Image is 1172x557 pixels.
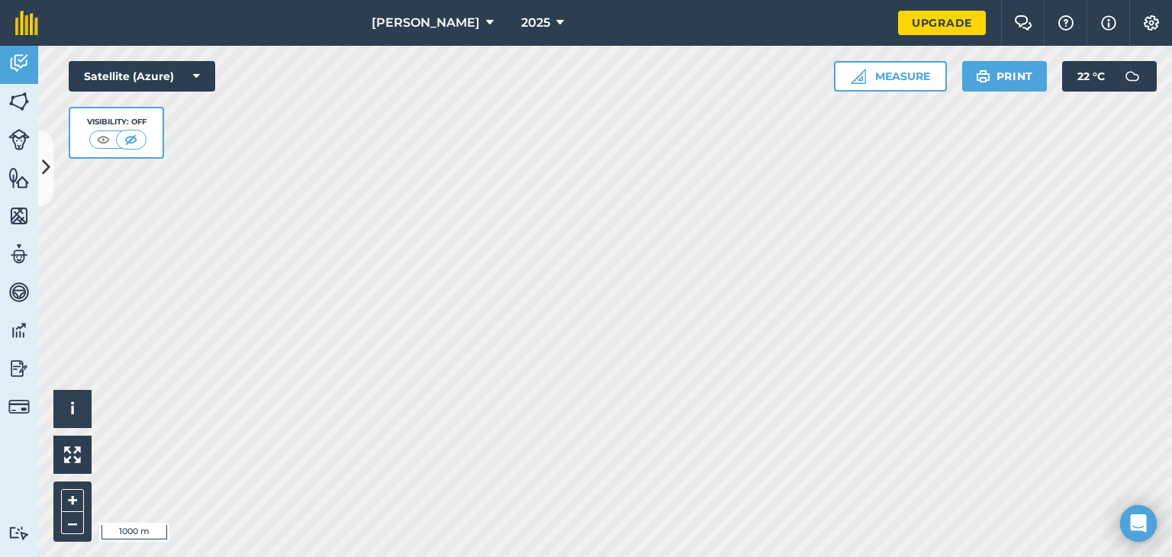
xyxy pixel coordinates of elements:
[8,357,30,380] img: svg+xml;base64,PD94bWwgdmVyc2lvbj0iMS4wIiBlbmNvZGluZz0idXRmLTgiPz4KPCEtLSBHZW5lcmF0b3I6IEFkb2JlIE...
[1014,15,1032,31] img: Two speech bubbles overlapping with the left bubble in the forefront
[94,132,113,147] img: svg+xml;base64,PHN2ZyB4bWxucz0iaHR0cDovL3d3dy53My5vcmcvMjAwMC9zdmciIHdpZHRoPSI1MCIgaGVpZ2h0PSI0MC...
[8,52,30,75] img: svg+xml;base64,PD94bWwgdmVyc2lvbj0iMS4wIiBlbmNvZGluZz0idXRmLTgiPz4KPCEtLSBHZW5lcmF0b3I6IEFkb2JlIE...
[851,69,866,84] img: Ruler icon
[8,90,30,113] img: svg+xml;base64,PHN2ZyB4bWxucz0iaHR0cDovL3d3dy53My5vcmcvMjAwMC9zdmciIHdpZHRoPSI1NiIgaGVpZ2h0PSI2MC...
[61,512,84,534] button: –
[15,11,38,35] img: fieldmargin Logo
[70,399,75,418] span: i
[1057,15,1075,31] img: A question mark icon
[61,489,84,512] button: +
[1142,15,1161,31] img: A cog icon
[8,281,30,304] img: svg+xml;base64,PD94bWwgdmVyc2lvbj0iMS4wIiBlbmNvZGluZz0idXRmLTgiPz4KPCEtLSBHZW5lcmF0b3I6IEFkb2JlIE...
[962,61,1048,92] button: Print
[1062,61,1157,92] button: 22 °C
[121,132,140,147] img: svg+xml;base64,PHN2ZyB4bWxucz0iaHR0cDovL3d3dy53My5vcmcvMjAwMC9zdmciIHdpZHRoPSI1MCIgaGVpZ2h0PSI0MC...
[834,61,947,92] button: Measure
[8,319,30,342] img: svg+xml;base64,PD94bWwgdmVyc2lvbj0iMS4wIiBlbmNvZGluZz0idXRmLTgiPz4KPCEtLSBHZW5lcmF0b3I6IEFkb2JlIE...
[8,204,30,227] img: svg+xml;base64,PHN2ZyB4bWxucz0iaHR0cDovL3d3dy53My5vcmcvMjAwMC9zdmciIHdpZHRoPSI1NiIgaGVpZ2h0PSI2MC...
[898,11,986,35] a: Upgrade
[8,129,30,150] img: svg+xml;base64,PD94bWwgdmVyc2lvbj0iMS4wIiBlbmNvZGluZz0idXRmLTgiPz4KPCEtLSBHZW5lcmF0b3I6IEFkb2JlIE...
[64,446,81,463] img: Four arrows, one pointing top left, one top right, one bottom right and the last bottom left
[1077,61,1105,92] span: 22 ° C
[53,390,92,428] button: i
[1101,14,1116,32] img: svg+xml;base64,PHN2ZyB4bWxucz0iaHR0cDovL3d3dy53My5vcmcvMjAwMC9zdmciIHdpZHRoPSIxNyIgaGVpZ2h0PSIxNy...
[976,67,990,85] img: svg+xml;base64,PHN2ZyB4bWxucz0iaHR0cDovL3d3dy53My5vcmcvMjAwMC9zdmciIHdpZHRoPSIxOSIgaGVpZ2h0PSIyNC...
[1117,61,1148,92] img: svg+xml;base64,PD94bWwgdmVyc2lvbj0iMS4wIiBlbmNvZGluZz0idXRmLTgiPz4KPCEtLSBHZW5lcmF0b3I6IEFkb2JlIE...
[8,396,30,417] img: svg+xml;base64,PD94bWwgdmVyc2lvbj0iMS4wIiBlbmNvZGluZz0idXRmLTgiPz4KPCEtLSBHZW5lcmF0b3I6IEFkb2JlIE...
[1120,505,1157,542] div: Open Intercom Messenger
[8,166,30,189] img: svg+xml;base64,PHN2ZyB4bWxucz0iaHR0cDovL3d3dy53My5vcmcvMjAwMC9zdmciIHdpZHRoPSI1NiIgaGVpZ2h0PSI2MC...
[521,14,550,32] span: 2025
[8,526,30,540] img: svg+xml;base64,PD94bWwgdmVyc2lvbj0iMS4wIiBlbmNvZGluZz0idXRmLTgiPz4KPCEtLSBHZW5lcmF0b3I6IEFkb2JlIE...
[87,116,146,128] div: Visibility: Off
[8,243,30,266] img: svg+xml;base64,PD94bWwgdmVyc2lvbj0iMS4wIiBlbmNvZGluZz0idXRmLTgiPz4KPCEtLSBHZW5lcmF0b3I6IEFkb2JlIE...
[372,14,480,32] span: [PERSON_NAME]
[69,61,215,92] button: Satellite (Azure)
